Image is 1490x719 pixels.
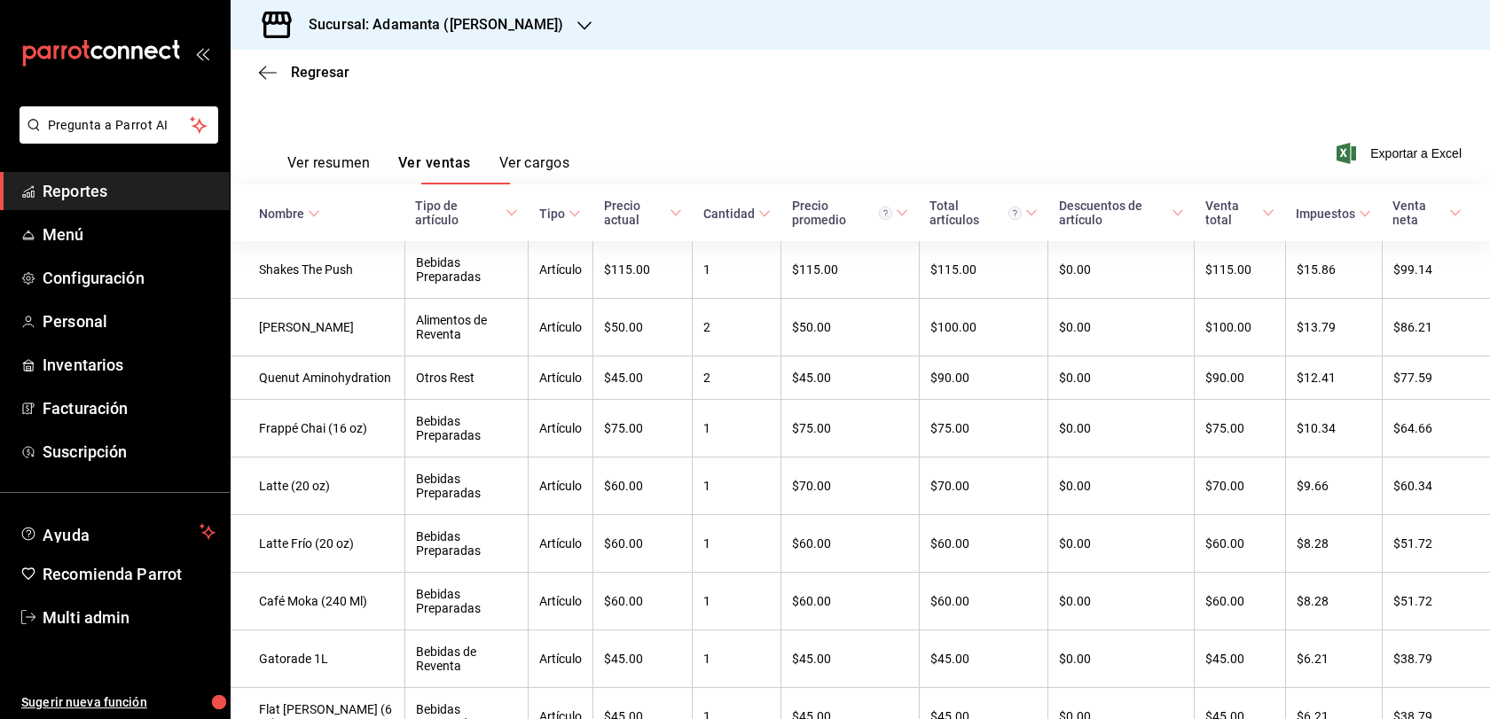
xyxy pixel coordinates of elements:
[539,207,581,221] span: Tipo
[43,521,192,543] span: Ayuda
[1285,299,1382,356] td: $13.79
[593,299,693,356] td: $50.00
[929,199,1037,227] span: Total artículos
[231,356,404,400] td: Quenut Aminohydration
[43,266,216,290] span: Configuración
[919,356,1047,400] td: $90.00
[593,515,693,573] td: $60.00
[1048,299,1195,356] td: $0.00
[1392,199,1462,227] span: Venta neta
[43,223,216,246] span: Menú
[1195,573,1285,630] td: $60.00
[879,207,892,220] svg: Precio promedio = Total artículos / cantidad
[1296,207,1371,221] span: Impuestos
[529,573,593,630] td: Artículo
[20,106,218,144] button: Pregunta a Parrot AI
[287,154,370,184] button: Ver resumen
[231,400,404,457] td: Frappé Chai (16 oz)
[703,207,755,221] div: Cantidad
[593,241,693,299] td: $115.00
[919,630,1047,688] td: $45.00
[1392,199,1446,227] div: Venta neta
[1285,241,1382,299] td: $15.86
[415,199,517,227] span: Tipo de artículo
[259,207,304,221] div: Nombre
[693,457,781,515] td: 1
[1205,199,1259,227] div: Venta total
[259,207,320,221] span: Nombre
[404,573,528,630] td: Bebidas Preparadas
[1382,241,1490,299] td: $99.14
[1382,515,1490,573] td: $51.72
[792,199,893,227] div: Precio promedio
[1340,143,1462,164] button: Exportar a Excel
[1382,630,1490,688] td: $38.79
[1382,573,1490,630] td: $51.72
[781,515,920,573] td: $60.00
[404,457,528,515] td: Bebidas Preparadas
[231,630,404,688] td: Gatorade 1L
[1285,630,1382,688] td: $6.21
[291,64,349,81] span: Regresar
[781,457,920,515] td: $70.00
[1285,457,1382,515] td: $9.66
[1285,573,1382,630] td: $8.28
[231,457,404,515] td: Latte (20 oz)
[693,356,781,400] td: 2
[1205,199,1274,227] span: Venta total
[919,299,1047,356] td: $100.00
[919,515,1047,573] td: $60.00
[231,515,404,573] td: Latte Frío (20 oz)
[593,400,693,457] td: $75.00
[1048,573,1195,630] td: $0.00
[781,573,920,630] td: $60.00
[1195,630,1285,688] td: $45.00
[919,400,1047,457] td: $75.00
[604,199,682,227] span: Precio actual
[43,396,216,420] span: Facturación
[1008,207,1022,220] svg: El total artículos considera cambios de precios en los artículos así como costos adicionales por ...
[12,129,218,147] a: Pregunta a Parrot AI
[404,356,528,400] td: Otros Rest
[287,154,569,184] div: navigation tabs
[1048,630,1195,688] td: $0.00
[43,353,216,377] span: Inventarios
[919,241,1047,299] td: $115.00
[1195,457,1285,515] td: $70.00
[1048,356,1195,400] td: $0.00
[1382,457,1490,515] td: $60.34
[529,630,593,688] td: Artículo
[404,515,528,573] td: Bebidas Preparadas
[703,207,771,221] span: Cantidad
[1382,299,1490,356] td: $86.21
[1195,299,1285,356] td: $100.00
[1285,400,1382,457] td: $10.34
[781,356,920,400] td: $45.00
[259,64,349,81] button: Regresar
[43,440,216,464] span: Suscripción
[781,400,920,457] td: $75.00
[499,154,570,184] button: Ver cargos
[693,299,781,356] td: 2
[593,356,693,400] td: $45.00
[693,241,781,299] td: 1
[1048,457,1195,515] td: $0.00
[1048,241,1195,299] td: $0.00
[1382,400,1490,457] td: $64.66
[593,457,693,515] td: $60.00
[529,400,593,457] td: Artículo
[43,562,216,586] span: Recomienda Parrot
[1382,356,1490,400] td: $77.59
[529,457,593,515] td: Artículo
[1195,515,1285,573] td: $60.00
[781,241,920,299] td: $115.00
[693,515,781,573] td: 1
[415,199,501,227] div: Tipo de artículo
[792,199,909,227] span: Precio promedio
[43,606,216,629] span: Multi admin
[1285,515,1382,573] td: $8.28
[929,199,1021,227] div: Total artículos
[398,154,471,184] button: Ver ventas
[919,457,1047,515] td: $70.00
